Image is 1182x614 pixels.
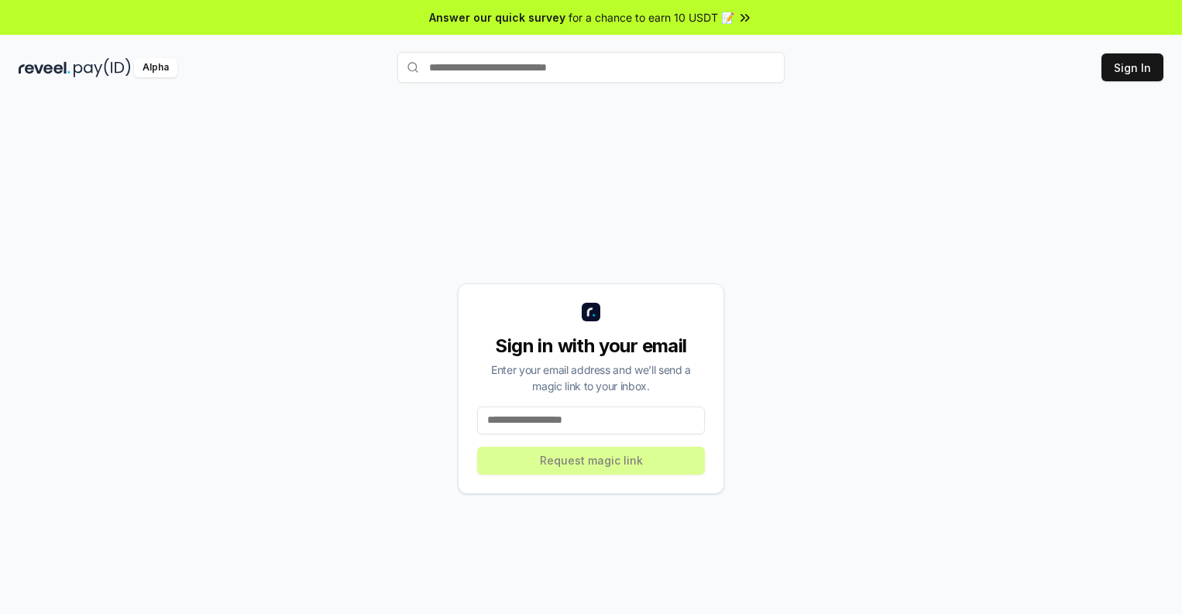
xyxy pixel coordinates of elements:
[582,303,600,321] img: logo_small
[477,334,705,358] div: Sign in with your email
[429,9,565,26] span: Answer our quick survey
[134,58,177,77] div: Alpha
[74,58,131,77] img: pay_id
[19,58,70,77] img: reveel_dark
[1101,53,1163,81] button: Sign In
[477,362,705,394] div: Enter your email address and we’ll send a magic link to your inbox.
[569,9,734,26] span: for a chance to earn 10 USDT 📝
